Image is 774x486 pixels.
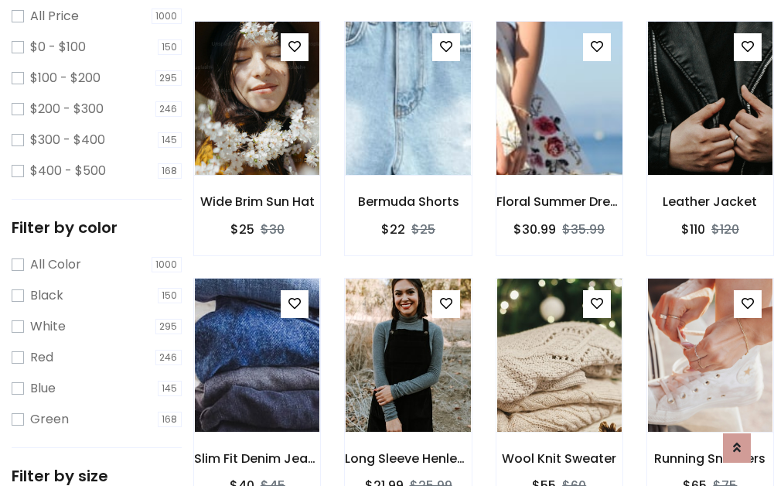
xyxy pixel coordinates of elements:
[158,288,182,303] span: 150
[12,467,182,485] h5: Filter by size
[30,162,106,180] label: $400 - $500
[30,131,105,149] label: $300 - $400
[562,221,605,238] del: $35.99
[381,222,405,237] h6: $22
[194,194,320,209] h6: Wide Brim Sun Hat
[230,222,254,237] h6: $25
[411,221,435,238] del: $25
[496,451,622,466] h6: Wool Knit Sweater
[12,218,182,237] h5: Filter by color
[30,255,81,274] label: All Color
[513,222,556,237] h6: $30.99
[152,257,182,272] span: 1000
[158,412,182,427] span: 168
[30,379,56,398] label: Blue
[345,451,471,466] h6: Long Sleeve Henley T-Shirt
[30,38,86,56] label: $0 - $100
[496,194,622,209] h6: Floral Summer Dress
[155,319,182,334] span: 295
[647,194,773,209] h6: Leather Jacket
[158,381,182,396] span: 145
[711,221,739,238] del: $120
[30,410,69,429] label: Green
[30,317,66,336] label: White
[647,451,773,466] h6: Running Sneakers
[158,132,182,148] span: 145
[30,100,104,118] label: $200 - $300
[30,348,53,367] label: Red
[155,350,182,365] span: 246
[30,69,101,87] label: $100 - $200
[158,163,182,179] span: 168
[152,9,182,24] span: 1000
[194,451,320,466] h6: Slim Fit Denim Jeans
[158,39,182,55] span: 150
[30,286,63,305] label: Black
[155,70,182,86] span: 295
[261,221,285,238] del: $30
[345,194,471,209] h6: Bermuda Shorts
[30,7,79,26] label: All Price
[681,222,705,237] h6: $110
[155,101,182,117] span: 246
